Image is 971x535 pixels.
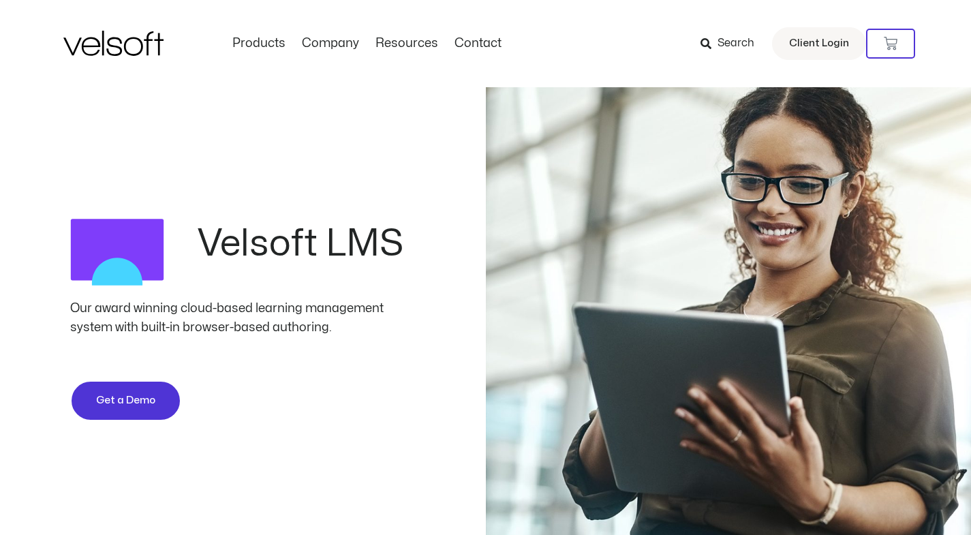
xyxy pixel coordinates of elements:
[198,226,415,262] h2: Velsoft LMS
[70,299,415,337] div: Our award winning cloud-based learning management system with built-in browser-based authoring.
[63,31,164,56] img: Velsoft Training Materials
[70,380,181,421] a: Get a Demo
[446,36,510,51] a: ContactMenu Toggle
[96,393,155,409] span: Get a Demo
[772,27,866,60] a: Client Login
[718,35,754,52] span: Search
[224,36,294,51] a: ProductsMenu Toggle
[224,36,510,51] nav: Menu
[789,35,849,52] span: Client Login
[70,205,164,299] img: LMS Logo
[700,32,764,55] a: Search
[294,36,367,51] a: CompanyMenu Toggle
[367,36,446,51] a: ResourcesMenu Toggle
